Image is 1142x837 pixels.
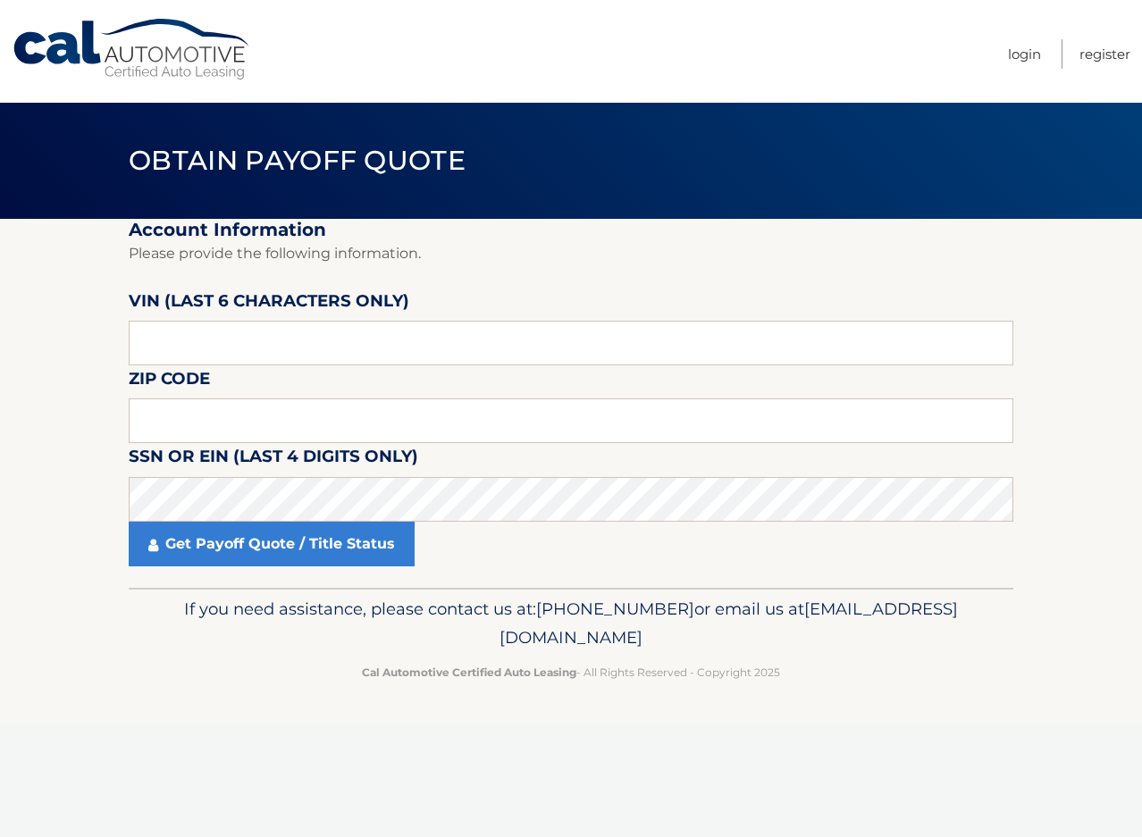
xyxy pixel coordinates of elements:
[129,443,418,476] label: SSN or EIN (last 4 digits only)
[536,598,694,619] span: [PHONE_NUMBER]
[1008,39,1041,69] a: Login
[12,18,253,81] a: Cal Automotive
[129,219,1013,241] h2: Account Information
[129,365,210,398] label: Zip Code
[129,288,409,321] label: VIN (last 6 characters only)
[140,595,1002,652] p: If you need assistance, please contact us at: or email us at
[129,144,466,177] span: Obtain Payoff Quote
[129,522,415,566] a: Get Payoff Quote / Title Status
[362,665,576,679] strong: Cal Automotive Certified Auto Leasing
[140,663,1002,682] p: - All Rights Reserved - Copyright 2025
[129,241,1013,266] p: Please provide the following information.
[1079,39,1130,69] a: Register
